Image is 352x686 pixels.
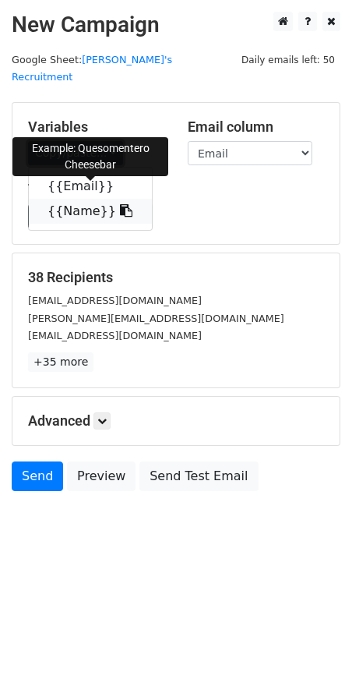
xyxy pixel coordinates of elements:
small: [EMAIL_ADDRESS][DOMAIN_NAME] [28,330,202,341]
small: Google Sheet: [12,54,172,83]
iframe: Chat Widget [274,611,352,686]
h5: Advanced [28,412,324,430]
a: Daily emails left: 50 [236,54,340,65]
a: Preview [67,461,136,491]
small: [PERSON_NAME][EMAIL_ADDRESS][DOMAIN_NAME] [28,313,284,324]
a: {{Name}} [29,199,152,224]
h5: 38 Recipients [28,269,324,286]
span: Daily emails left: 50 [236,51,340,69]
a: {{Email}} [29,174,152,199]
a: [PERSON_NAME]'s Recruitment [12,54,172,83]
a: Send Test Email [139,461,258,491]
small: [EMAIL_ADDRESS][DOMAIN_NAME] [28,295,202,306]
a: Send [12,461,63,491]
h2: New Campaign [12,12,340,38]
h5: Variables [28,118,164,136]
div: Example: Quesomentero Cheesebar [12,137,168,176]
h5: Email column [188,118,324,136]
a: +35 more [28,352,93,372]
